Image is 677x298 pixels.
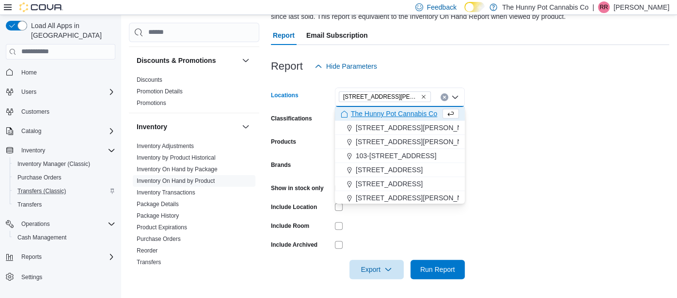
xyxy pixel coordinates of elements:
[335,135,465,149] button: [STREET_ADDRESS][PERSON_NAME]
[14,158,115,170] span: Inventory Manager (Classic)
[356,123,479,133] span: [STREET_ADDRESS][PERSON_NAME]
[271,60,303,72] h3: Report
[451,93,459,101] button: Close list of options
[335,121,465,135] button: [STREET_ADDRESS][PERSON_NAME]
[17,270,115,283] span: Settings
[240,120,252,132] button: Inventory
[17,187,66,195] span: Transfers (Classic)
[137,121,167,131] h3: Inventory
[137,55,238,65] button: Discounts & Promotions
[14,172,65,183] a: Purchase Orders
[271,241,317,249] label: Include Archived
[2,217,119,231] button: Operations
[17,174,62,181] span: Purchase Orders
[10,198,119,211] button: Transfers
[2,144,119,157] button: Inventory
[410,260,465,279] button: Run Report
[17,66,115,78] span: Home
[137,165,218,173] span: Inventory On Hand by Package
[271,203,317,211] label: Include Location
[598,1,610,13] div: Rebecca Reid
[137,142,194,149] a: Inventory Adjustments
[137,75,162,83] span: Discounts
[137,154,216,161] a: Inventory by Product Historical
[21,273,42,281] span: Settings
[137,247,157,253] a: Reorder
[339,91,431,102] span: 1288 Ritson Rd N
[356,193,479,203] span: [STREET_ADDRESS][PERSON_NAME]
[17,125,115,137] span: Catalog
[21,69,37,76] span: Home
[10,157,119,171] button: Inventory Manager (Classic)
[17,105,115,118] span: Customers
[17,86,115,98] span: Users
[271,222,309,230] label: Include Room
[17,218,115,230] span: Operations
[17,67,41,78] a: Home
[349,260,404,279] button: Export
[137,99,166,106] a: Promotions
[421,94,426,100] button: Remove 1288 Ritson Rd N from selection in this group
[17,125,45,137] button: Catalog
[2,269,119,283] button: Settings
[17,218,54,230] button: Operations
[271,91,299,99] label: Locations
[335,149,465,163] button: 103-[STREET_ADDRESS]
[17,271,46,283] a: Settings
[271,184,324,192] label: Show in stock only
[599,1,608,13] span: RR
[592,1,594,13] p: |
[356,179,423,189] span: [STREET_ADDRESS]
[427,2,457,12] span: Feedback
[137,55,216,65] h3: Discounts & Promotions
[10,231,119,244] button: Cash Management
[137,88,183,94] a: Promotion Details
[137,223,187,231] span: Product Expirations
[271,115,312,122] label: Classifications
[17,106,53,118] a: Customers
[356,165,423,175] span: [STREET_ADDRESS]
[273,26,295,45] span: Report
[137,165,218,172] a: Inventory On Hand by Package
[10,171,119,184] button: Purchase Orders
[21,127,41,135] span: Catalog
[137,223,187,230] a: Product Expirations
[356,137,479,147] span: [STREET_ADDRESS][PERSON_NAME]
[17,145,115,156] span: Inventory
[441,93,448,101] button: Clear input
[137,200,179,207] a: Package Details
[17,234,66,241] span: Cash Management
[19,2,63,12] img: Cova
[137,177,215,184] span: Inventory On Hand by Product
[137,212,179,219] a: Package History
[21,88,36,96] span: Users
[335,177,465,191] button: [STREET_ADDRESS]
[464,12,465,13] span: Dark Mode
[614,1,669,13] p: [PERSON_NAME]
[14,232,70,243] a: Cash Management
[17,160,90,168] span: Inventory Manager (Classic)
[137,189,195,195] a: Inventory Transactions
[355,260,398,279] span: Export
[14,232,115,243] span: Cash Management
[137,188,195,196] span: Inventory Transactions
[14,158,94,170] a: Inventory Manager (Classic)
[2,104,119,119] button: Customers
[137,87,183,95] span: Promotion Details
[14,172,115,183] span: Purchase Orders
[17,145,49,156] button: Inventory
[17,201,42,209] span: Transfers
[356,151,437,161] span: 103-[STREET_ADDRESS]
[137,258,161,266] span: Transfers
[17,251,115,263] span: Reports
[21,147,45,154] span: Inventory
[335,163,465,177] button: [STREET_ADDRESS]
[137,142,194,149] span: Inventory Adjustments
[14,185,70,197] a: Transfers (Classic)
[137,99,166,106] span: Promotions
[129,140,259,271] div: Inventory
[2,124,119,138] button: Catalog
[351,109,437,119] span: The Hunny Pot Cannabis Co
